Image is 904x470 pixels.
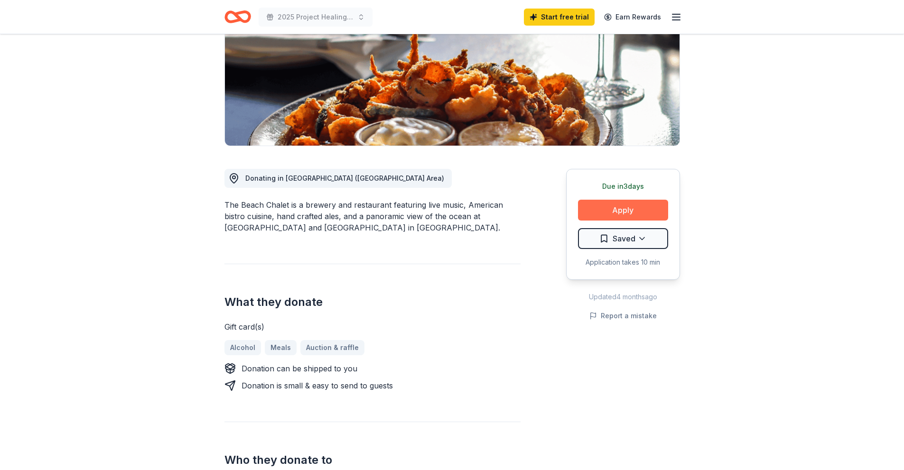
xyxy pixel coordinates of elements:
[245,174,444,182] span: Donating in [GEOGRAPHIC_DATA] ([GEOGRAPHIC_DATA] Area)
[224,295,521,310] h2: What they donate
[224,199,521,233] div: The Beach Chalet is a brewery and restaurant featuring live music, American bistro cuisine, hand ...
[578,181,668,192] div: Due in 3 days
[613,232,635,245] span: Saved
[578,200,668,221] button: Apply
[224,321,521,332] div: Gift card(s)
[224,452,521,468] h2: Who they donate to
[242,363,357,374] div: Donation can be shipped to you
[578,257,668,268] div: Application takes 10 min
[265,340,297,355] a: Meals
[566,291,680,303] div: Updated 4 months ago
[589,310,657,322] button: Report a mistake
[242,380,393,391] div: Donation is small & easy to send to guests
[300,340,364,355] a: Auction & raffle
[524,9,595,26] a: Start free trial
[224,6,251,28] a: Home
[259,8,373,27] button: 2025 Project Healing Waters Online Auction
[278,11,354,23] span: 2025 Project Healing Waters Online Auction
[578,228,668,249] button: Saved
[598,9,667,26] a: Earn Rewards
[224,340,261,355] a: Alcohol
